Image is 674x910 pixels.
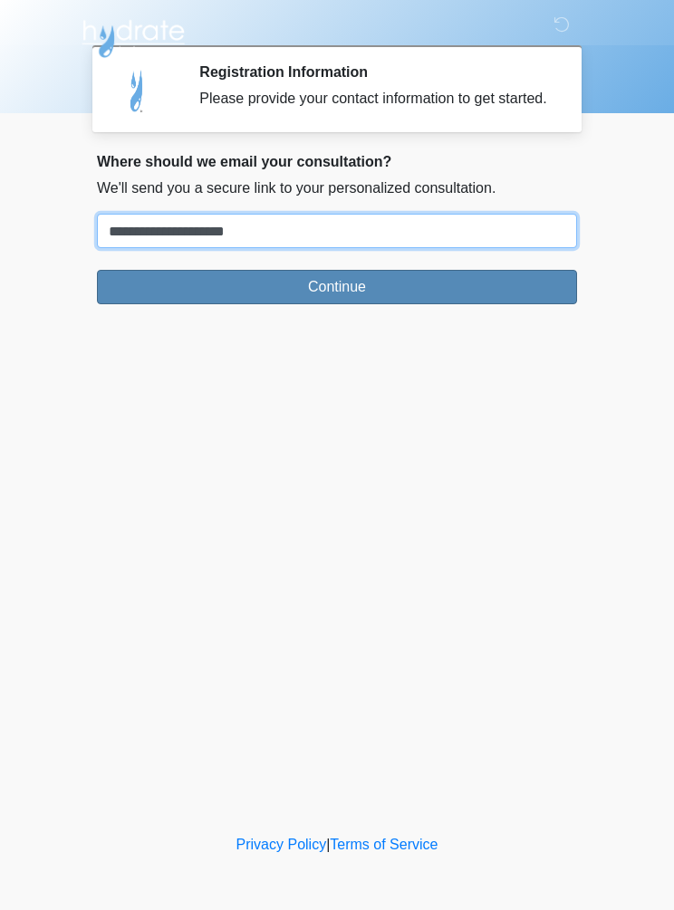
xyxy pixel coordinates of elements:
[236,837,327,852] a: Privacy Policy
[326,837,330,852] a: |
[97,177,577,199] p: We'll send you a secure link to your personalized consultation.
[79,14,188,59] img: Hydrate IV Bar - Flagstaff Logo
[330,837,438,852] a: Terms of Service
[97,270,577,304] button: Continue
[97,153,577,170] h2: Where should we email your consultation?
[111,63,165,118] img: Agent Avatar
[199,88,550,110] div: Please provide your contact information to get started.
